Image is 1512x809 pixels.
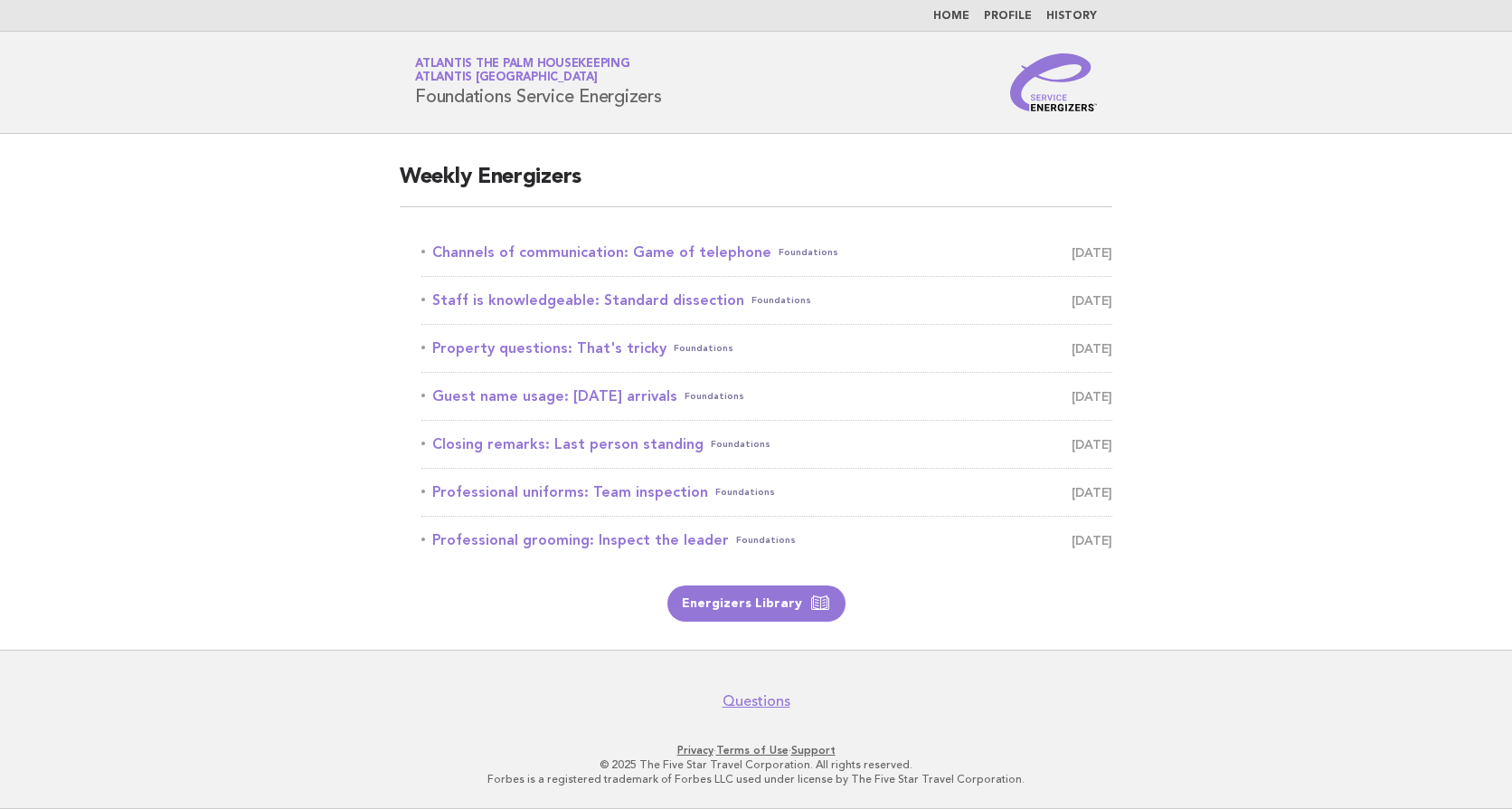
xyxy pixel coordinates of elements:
a: Staff is knowledgeable: Standard dissectionFoundations [DATE] [421,288,1112,313]
span: [DATE] [1072,432,1112,457]
a: Atlantis The Palm HousekeepingAtlantis [GEOGRAPHIC_DATA] [415,58,630,83]
a: Profile [984,11,1032,22]
p: · · [203,743,1309,757]
a: Guest name usage: [DATE] arrivalsFoundations [DATE] [421,384,1112,409]
a: Professional grooming: Inspect the leaderFoundations [DATE] [421,528,1112,553]
span: [DATE] [1072,240,1112,265]
a: Closing remarks: Last person standingFoundations [DATE] [421,432,1112,457]
h2: Weekly Energizers [400,163,1112,207]
span: Foundations [751,288,811,313]
span: [DATE] [1072,384,1112,409]
span: Foundations [711,432,770,457]
p: Forbes is a registered trademark of Forbes LLC used under license by The Five Star Travel Corpora... [203,772,1309,786]
span: Foundations [736,528,796,553]
a: Channels of communication: Game of telephoneFoundations [DATE] [421,240,1112,265]
span: Foundations [674,336,733,361]
a: Privacy [677,744,713,757]
span: [DATE] [1072,480,1112,505]
span: Foundations [779,240,838,265]
span: [DATE] [1072,528,1112,553]
span: [DATE] [1072,336,1112,361]
a: Property questions: That's trickyFoundations [DATE] [421,336,1112,361]
a: Support [791,744,836,757]
img: Service Energizers [1010,53,1097,111]
span: Foundations [685,384,744,409]
a: Energizers Library [667,585,846,622]
a: History [1046,11,1097,22]
h1: Foundations Service Energizers [415,59,662,106]
a: Terms of Use [716,744,789,757]
span: Atlantis [GEOGRAPHIC_DATA] [415,72,598,84]
span: Foundations [715,480,775,505]
a: Questions [723,692,790,710]
a: Professional uniforms: Team inspectionFoundations [DATE] [421,480,1112,505]
span: [DATE] [1072,288,1112,313]
a: Home [933,11,969,22]
p: © 2025 The Five Star Travel Corporation. All rights reserved. [203,757,1309,772]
